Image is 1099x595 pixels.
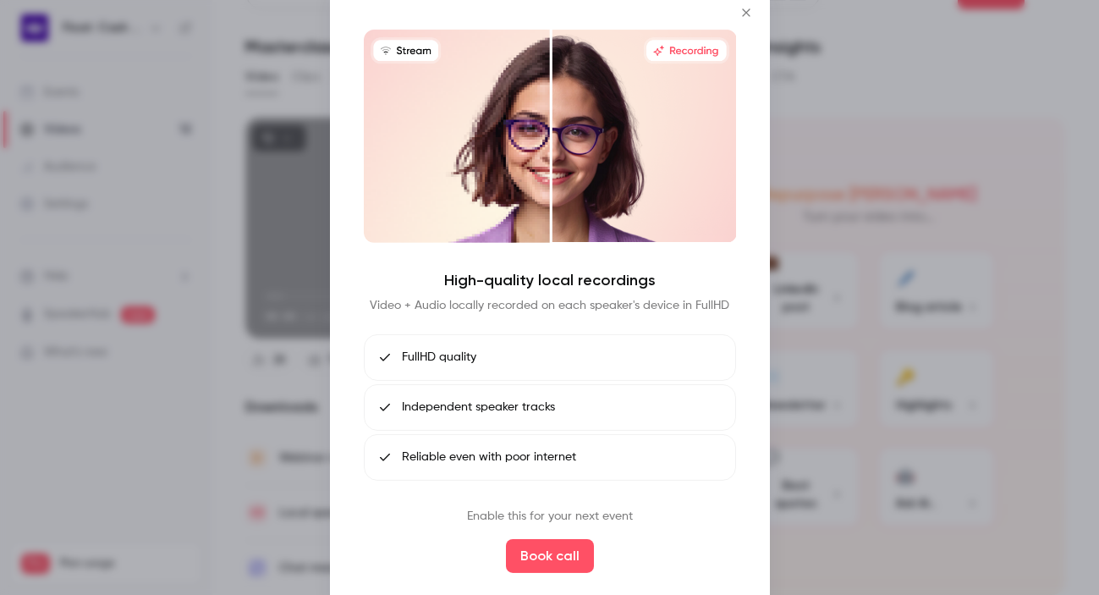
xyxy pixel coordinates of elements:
button: Book call [506,539,594,573]
span: Independent speaker tracks [402,399,555,416]
span: Reliable even with poor internet [402,449,576,466]
span: FullHD quality [402,349,476,366]
p: Video + Audio locally recorded on each speaker's device in FullHD [370,297,729,314]
h4: High-quality local recordings [444,270,656,290]
p: Enable this for your next event [467,508,633,526]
